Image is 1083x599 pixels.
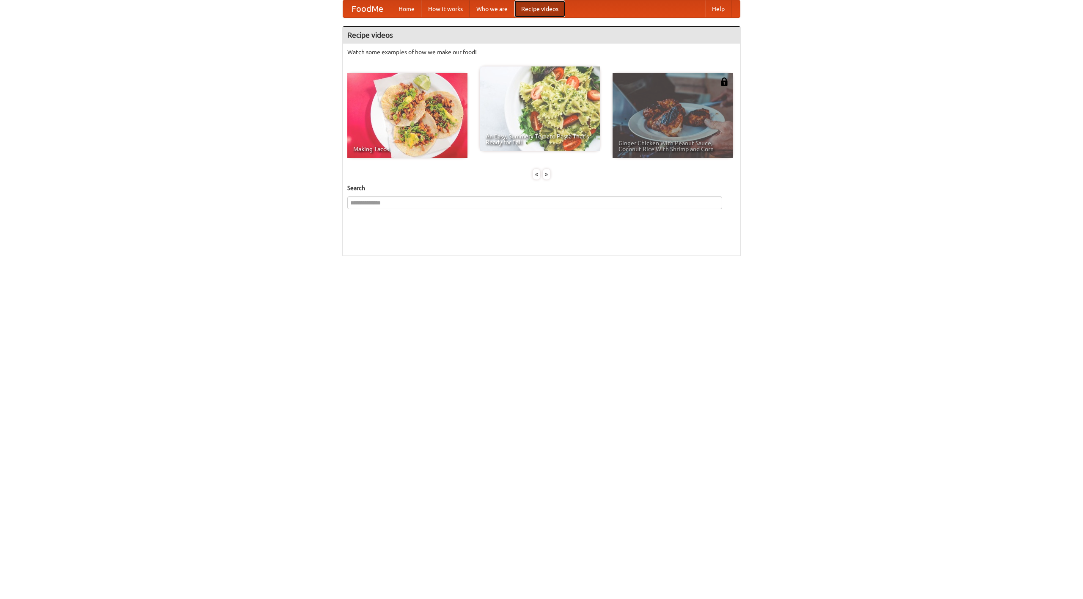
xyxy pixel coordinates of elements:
a: FoodMe [343,0,392,17]
a: How it works [421,0,470,17]
div: » [543,169,550,179]
a: Recipe videos [514,0,565,17]
h4: Recipe videos [343,27,740,44]
span: Making Tacos [353,146,462,152]
a: Home [392,0,421,17]
div: « [533,169,540,179]
a: Help [705,0,731,17]
h5: Search [347,184,736,192]
a: Who we are [470,0,514,17]
p: Watch some examples of how we make our food! [347,48,736,56]
a: An Easy, Summery Tomato Pasta That's Ready for Fall [480,66,600,151]
span: An Easy, Summery Tomato Pasta That's Ready for Fall [486,133,594,145]
img: 483408.png [720,77,728,86]
a: Making Tacos [347,73,467,158]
